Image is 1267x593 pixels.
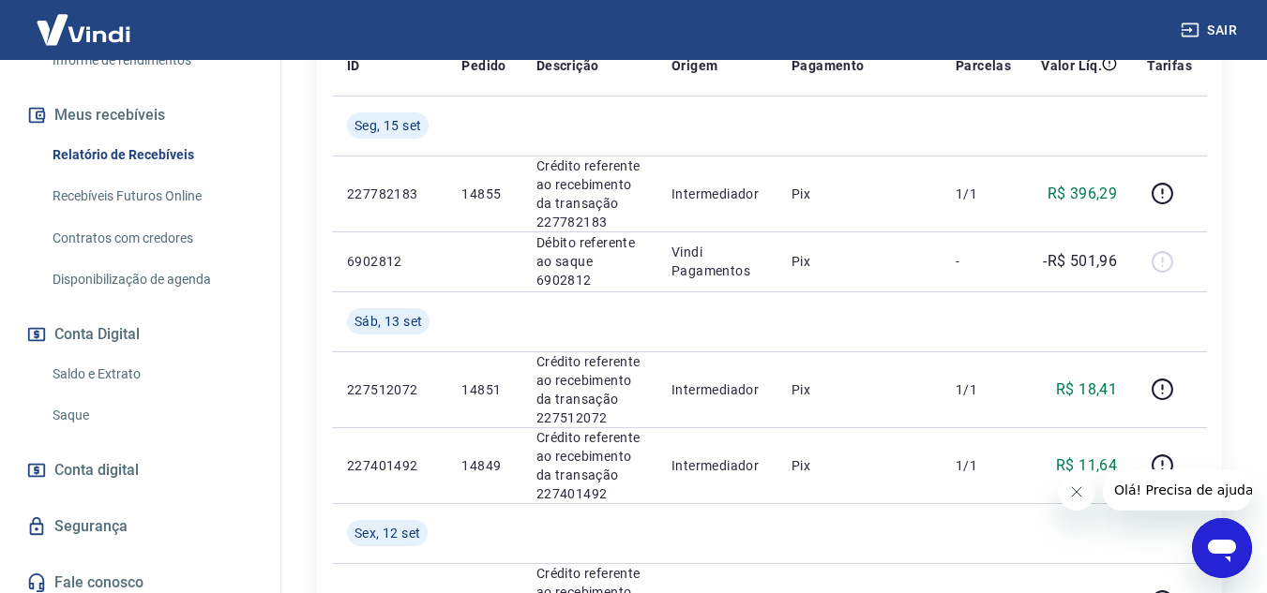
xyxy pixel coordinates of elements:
button: Sair [1177,13,1244,48]
p: Descrição [536,56,599,75]
a: Contratos com credores [45,219,258,258]
iframe: Mensagem da empresa [1103,469,1252,511]
p: 227782183 [347,185,431,203]
p: Débito referente ao saque 6902812 [536,233,641,289]
p: Intermediador [671,380,762,399]
p: Intermediador [671,185,762,203]
p: Pix [792,380,926,399]
p: 227401492 [347,456,431,475]
span: Sex, 12 set [354,524,420,542]
button: Meus recebíveis [23,95,258,136]
a: Saque [45,396,258,435]
p: -R$ 501,96 [1043,250,1117,273]
p: 227512072 [347,380,431,399]
p: Pix [792,252,926,271]
p: ID [347,56,360,75]
p: Pedido [461,56,505,75]
span: Sáb, 13 set [354,312,422,331]
p: R$ 11,64 [1056,454,1117,477]
p: Tarifas [1147,56,1192,75]
p: Valor Líq. [1041,56,1102,75]
span: Olá! Precisa de ajuda? [11,13,158,28]
iframe: Fechar mensagem [1058,473,1095,511]
a: Saldo e Extrato [45,355,258,393]
p: 14851 [461,380,505,399]
span: Conta digital [54,457,139,483]
a: Disponibilização de agenda [45,260,258,299]
a: Recebíveis Futuros Online [45,177,258,215]
p: Pix [792,456,926,475]
a: Relatório de Recebíveis [45,136,258,174]
p: Intermediador [671,456,762,475]
p: 1/1 [956,380,1011,399]
button: Conta Digital [23,314,258,355]
iframe: Botão para abrir a janela de mensagens [1192,518,1252,578]
p: Crédito referente ao recebimento da transação 227401492 [536,428,641,503]
p: Vindi Pagamentos [671,243,762,280]
a: Conta digital [23,450,258,491]
a: Informe de rendimentos [45,41,258,80]
p: 6902812 [347,252,431,271]
p: Parcelas [956,56,1011,75]
p: Origem [671,56,717,75]
p: 14855 [461,185,505,203]
p: Crédito referente ao recebimento da transação 227782183 [536,156,641,231]
p: 1/1 [956,185,1011,203]
p: 14849 [461,456,505,475]
img: Vindi [23,1,144,58]
p: Crédito referente ao recebimento da transação 227512072 [536,352,641,427]
p: R$ 396,29 [1048,183,1118,205]
span: Seg, 15 set [354,116,421,135]
p: 1/1 [956,456,1011,475]
a: Segurança [23,506,258,547]
p: R$ 18,41 [1056,378,1117,401]
p: - [956,252,1011,271]
p: Pix [792,185,926,203]
p: Pagamento [792,56,865,75]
